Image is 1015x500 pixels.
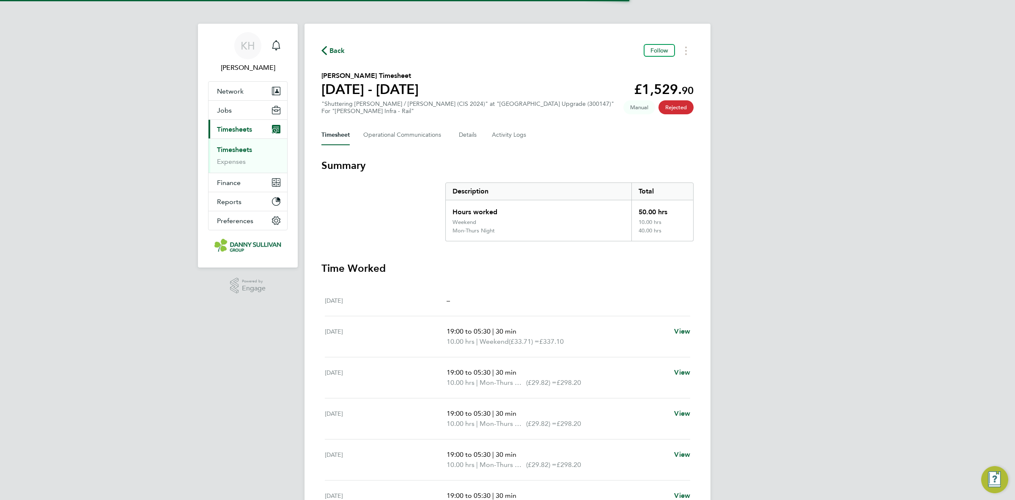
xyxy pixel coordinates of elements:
[217,125,252,133] span: Timesheets
[453,219,476,226] div: Weekend
[981,466,1008,493] button: Engage Resource Center
[217,179,241,187] span: Finance
[496,450,516,459] span: 30 min
[321,71,419,81] h2: [PERSON_NAME] Timesheet
[674,368,690,376] span: View
[496,492,516,500] span: 30 min
[492,327,494,335] span: |
[447,409,491,417] span: 19:00 to 05:30
[217,106,232,114] span: Jobs
[208,138,287,173] div: Timesheets
[539,337,564,345] span: £337.10
[198,24,298,268] nav: Main navigation
[208,32,288,73] a: KH[PERSON_NAME]
[325,409,447,429] div: [DATE]
[674,326,690,337] a: View
[446,183,631,200] div: Description
[208,239,288,252] a: Go to home page
[447,450,491,459] span: 19:00 to 05:30
[447,327,491,335] span: 19:00 to 05:30
[459,125,478,145] button: Details
[557,378,581,387] span: £298.20
[480,460,526,470] span: Mon-Thurs Night
[557,420,581,428] span: £298.20
[363,125,445,145] button: Operational Communications
[445,182,694,241] div: Summary
[674,409,690,417] span: View
[214,239,281,252] img: dannysullivan-logo-retina.png
[321,262,694,275] h3: Time Worked
[634,81,694,97] app-decimal: £1,529.
[208,63,288,73] span: Katie Holland
[492,450,494,459] span: |
[447,461,475,469] span: 10.00 hrs
[321,100,614,115] div: "Shuttering [PERSON_NAME] / [PERSON_NAME] (CIS 2024)" at "[GEOGRAPHIC_DATA] Upgrade (300147)"
[241,40,255,51] span: KH
[674,367,690,378] a: View
[325,367,447,388] div: [DATE]
[230,278,266,294] a: Powered byEngage
[492,368,494,376] span: |
[242,285,266,292] span: Engage
[329,46,345,56] span: Back
[217,217,253,225] span: Preferences
[631,227,693,241] div: 40.00 hrs
[658,100,694,114] span: This timesheet has been rejected.
[492,492,494,500] span: |
[682,84,694,97] span: 90
[208,101,287,119] button: Jobs
[557,461,581,469] span: £298.20
[321,81,419,98] h1: [DATE] - [DATE]
[217,146,252,154] a: Timesheets
[447,420,475,428] span: 10.00 hrs
[217,198,241,206] span: Reports
[631,183,693,200] div: Total
[496,368,516,376] span: 30 min
[447,296,450,304] span: –
[321,45,345,56] button: Back
[674,492,690,500] span: View
[217,157,246,166] a: Expenses
[208,211,287,230] button: Preferences
[674,450,690,459] span: View
[509,337,539,345] span: (£33.71) =
[447,368,491,376] span: 19:00 to 05:30
[631,219,693,227] div: 10.00 hrs
[447,492,491,500] span: 19:00 to 05:30
[325,296,447,306] div: [DATE]
[476,337,478,345] span: |
[492,125,527,145] button: Activity Logs
[208,82,287,100] button: Network
[480,337,509,347] span: Weekend
[208,192,287,211] button: Reports
[325,450,447,470] div: [DATE]
[242,278,266,285] span: Powered by
[623,100,655,114] span: This timesheet was manually created.
[678,44,694,57] button: Timesheets Menu
[644,44,675,57] button: Follow
[496,409,516,417] span: 30 min
[325,326,447,347] div: [DATE]
[526,461,557,469] span: (£29.82) =
[476,378,478,387] span: |
[650,47,668,54] span: Follow
[631,200,693,219] div: 50.00 hrs
[526,420,557,428] span: (£29.82) =
[496,327,516,335] span: 30 min
[476,461,478,469] span: |
[321,125,350,145] button: Timesheet
[480,378,526,388] span: Mon-Thurs Night
[674,327,690,335] span: View
[321,108,614,115] div: For "[PERSON_NAME] Infra - Rail"
[480,419,526,429] span: Mon-Thurs Night
[674,409,690,419] a: View
[217,87,244,95] span: Network
[526,378,557,387] span: (£29.82) =
[447,337,475,345] span: 10.00 hrs
[208,120,287,138] button: Timesheets
[492,409,494,417] span: |
[446,200,631,219] div: Hours worked
[208,173,287,192] button: Finance
[453,227,495,234] div: Mon-Thurs Night
[674,450,690,460] a: View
